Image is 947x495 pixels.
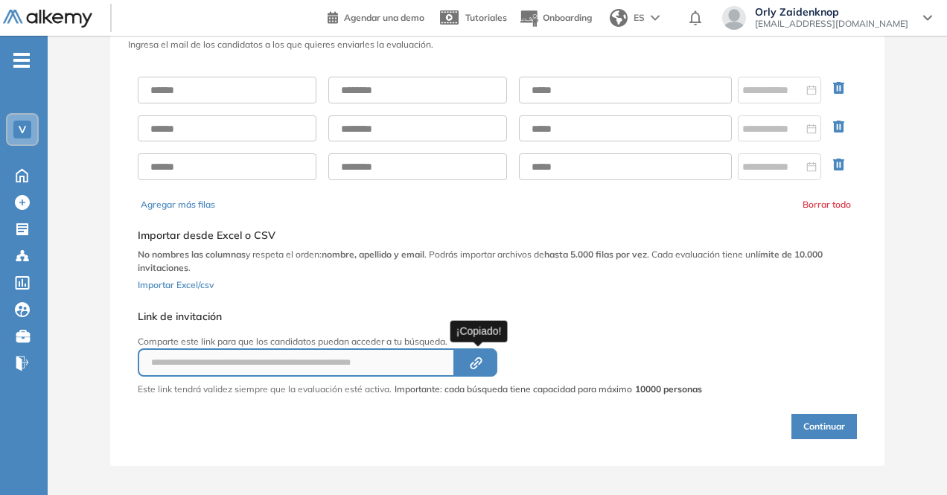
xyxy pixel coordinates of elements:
[3,10,92,28] img: Logo
[791,414,857,439] button: Continuar
[634,11,645,25] span: ES
[138,249,246,260] b: No nombres las columnas
[755,6,908,18] span: Orly Zaidenknop
[543,12,592,23] span: Onboarding
[610,9,628,27] img: world
[322,249,424,260] b: nombre, apellido y email
[138,249,823,273] b: límite de 10.000 invitaciones
[803,198,851,211] button: Borrar todo
[344,12,424,23] span: Agendar una demo
[138,229,857,242] h5: Importar desde Excel o CSV
[19,124,26,135] span: V
[138,310,702,323] h5: Link de invitación
[651,15,660,21] img: arrow
[635,383,702,395] strong: 10000 personas
[328,7,424,25] a: Agendar una demo
[544,249,647,260] b: hasta 5.000 filas por vez
[519,2,592,34] button: Onboarding
[873,424,947,495] iframe: Chat Widget
[873,424,947,495] div: Widget de chat
[138,279,214,290] span: Importar Excel/csv
[755,18,908,30] span: [EMAIL_ADDRESS][DOMAIN_NAME]
[395,383,702,396] span: Importante: cada búsqueda tiene capacidad para máximo
[13,59,30,62] i: -
[138,275,214,293] button: Importar Excel/csv
[138,383,392,396] p: Este link tendrá validez siempre que la evaluación esté activa.
[141,198,215,211] button: Agregar más filas
[138,335,702,348] p: Comparte este link para que los candidatos puedan acceder a tu búsqueda.
[465,12,507,23] span: Tutoriales
[450,320,508,342] div: ¡Copiado!
[138,248,857,275] p: y respeta el orden: . Podrás importar archivos de . Cada evaluación tiene un .
[128,39,867,50] h3: Ingresa el mail de los candidatos a los que quieres enviarles la evaluación.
